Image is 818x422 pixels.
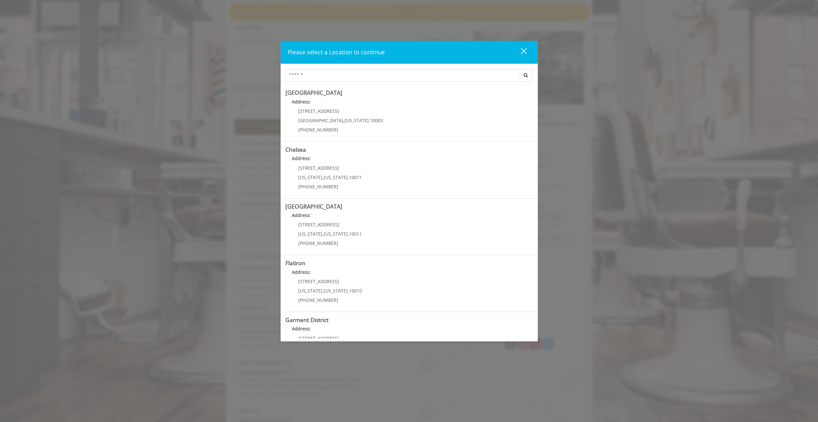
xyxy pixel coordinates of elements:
span: 10003 [370,117,383,123]
span: [US_STATE] [298,288,322,294]
span: [STREET_ADDRESS] [298,165,339,171]
span: [PHONE_NUMBER] [298,184,338,190]
span: [US_STATE] [324,288,348,294]
span: 10011 [349,174,362,180]
span: , [343,117,345,123]
span: [US_STATE] [324,174,348,180]
span: , [322,288,324,294]
span: , [322,174,324,180]
span: , [322,231,324,237]
b: Address: [292,212,311,218]
span: Please select a Location to continue [288,48,385,56]
span: [GEOGRAPHIC_DATA] [298,117,343,123]
span: [PHONE_NUMBER] [298,297,338,303]
span: [US_STATE] [324,231,348,237]
b: Address: [292,155,311,161]
span: [US_STATE] [345,117,369,123]
span: [PHONE_NUMBER] [298,240,338,246]
span: [US_STATE] [298,231,322,237]
b: Address: [292,269,311,275]
button: close dialog [509,46,531,59]
span: [PHONE_NUMBER] [298,127,338,133]
b: Garment District [285,316,328,324]
span: , [369,117,370,123]
i: Search button [522,73,529,77]
span: , [348,288,349,294]
div: close dialog [513,48,526,57]
span: [STREET_ADDRESS] [298,335,339,341]
span: [STREET_ADDRESS] [298,221,339,228]
span: [STREET_ADDRESS] [298,108,339,114]
b: Flatiron [285,259,305,267]
span: 10011 [349,231,362,237]
div: Center Select [285,69,533,85]
b: [GEOGRAPHIC_DATA] [285,89,342,96]
span: , [348,174,349,180]
span: 10010 [349,288,362,294]
span: [US_STATE] [298,174,322,180]
b: Address: [292,326,311,332]
b: Address: [292,99,311,105]
b: [GEOGRAPHIC_DATA] [285,202,342,210]
span: , [348,231,349,237]
span: [STREET_ADDRESS] [298,278,339,284]
input: Search Center [285,69,519,82]
b: Chelsea [285,146,306,153]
